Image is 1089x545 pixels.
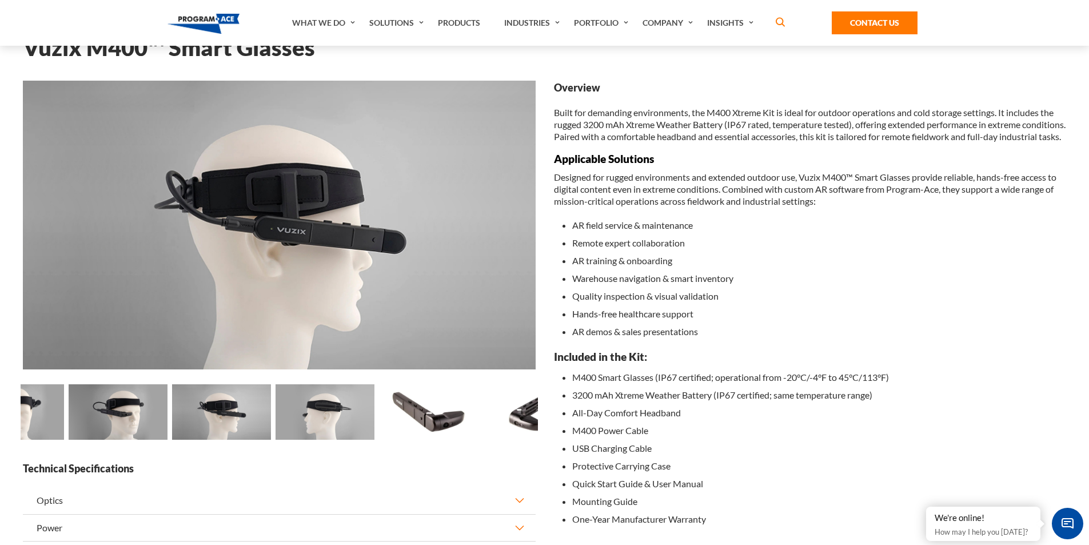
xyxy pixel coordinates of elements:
[572,510,1067,528] li: One-Year Manufacturer Warranty
[23,38,1066,58] h1: Vuzix M400™ Smart Glasses
[572,439,1067,457] li: USB Charging Cable
[572,368,1067,386] li: M400 Smart Glasses (IP67 certified; operational from -20°C/-4°F to 45°C/113°F)
[379,384,478,440] img: Vuzix M400™ Smart Glasses - Preview 4
[276,384,374,440] img: Vuzix M400™ Smart Glasses - Preview 3
[23,81,536,369] img: Vuzix M400™ Smart Glasses - Preview 2
[167,14,240,34] img: Program-Ace
[572,323,1067,340] li: AR demos & sales presentations
[554,106,1067,142] p: Built for demanding environments, the M400 Xtreme Kit is ideal for outdoor operations and cold st...
[572,475,1067,492] li: Quick Start Guide & User Manual
[23,487,536,514] button: Optics
[554,152,1067,166] h3: Applicable Solutions
[572,305,1067,323] li: Hands-free healthcare support
[23,462,536,476] strong: Technical Specifications
[572,216,1067,234] li: AR field service & maintenance
[572,287,1067,305] li: Quality inspection & visual validation
[69,384,167,440] img: Vuzix M400™ Smart Glasses - Preview 1
[554,81,1067,95] strong: Overview
[572,404,1067,421] li: All-Day Comfort Headband
[832,11,918,34] a: Contact Us
[572,386,1067,404] li: 3200 mAh Xtreme Weather Battery (IP67 certified; same temperature range)
[1052,508,1083,539] span: Chat Widget
[572,269,1067,287] li: Warehouse navigation & smart inventory
[172,384,271,440] img: Vuzix M400™ Smart Glasses - Preview 2
[572,492,1067,510] li: Mounting Guide
[572,457,1067,475] li: Protective Carrying Case
[554,171,1067,207] p: Designed for rugged environments and extended outdoor use, Vuzix M400™ Smart Glasses provide reli...
[23,515,536,541] button: Power
[935,525,1032,539] p: How may I help you [DATE]?
[935,512,1032,524] div: We're online!
[572,252,1067,269] li: AR training & onboarding
[572,234,1067,252] li: Remote expert collaboration
[482,384,581,440] img: Vuzix M400™ Smart Glasses - Preview 5
[554,349,1067,364] h3: Included in the Kit:
[572,421,1067,439] li: M400 Power Cable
